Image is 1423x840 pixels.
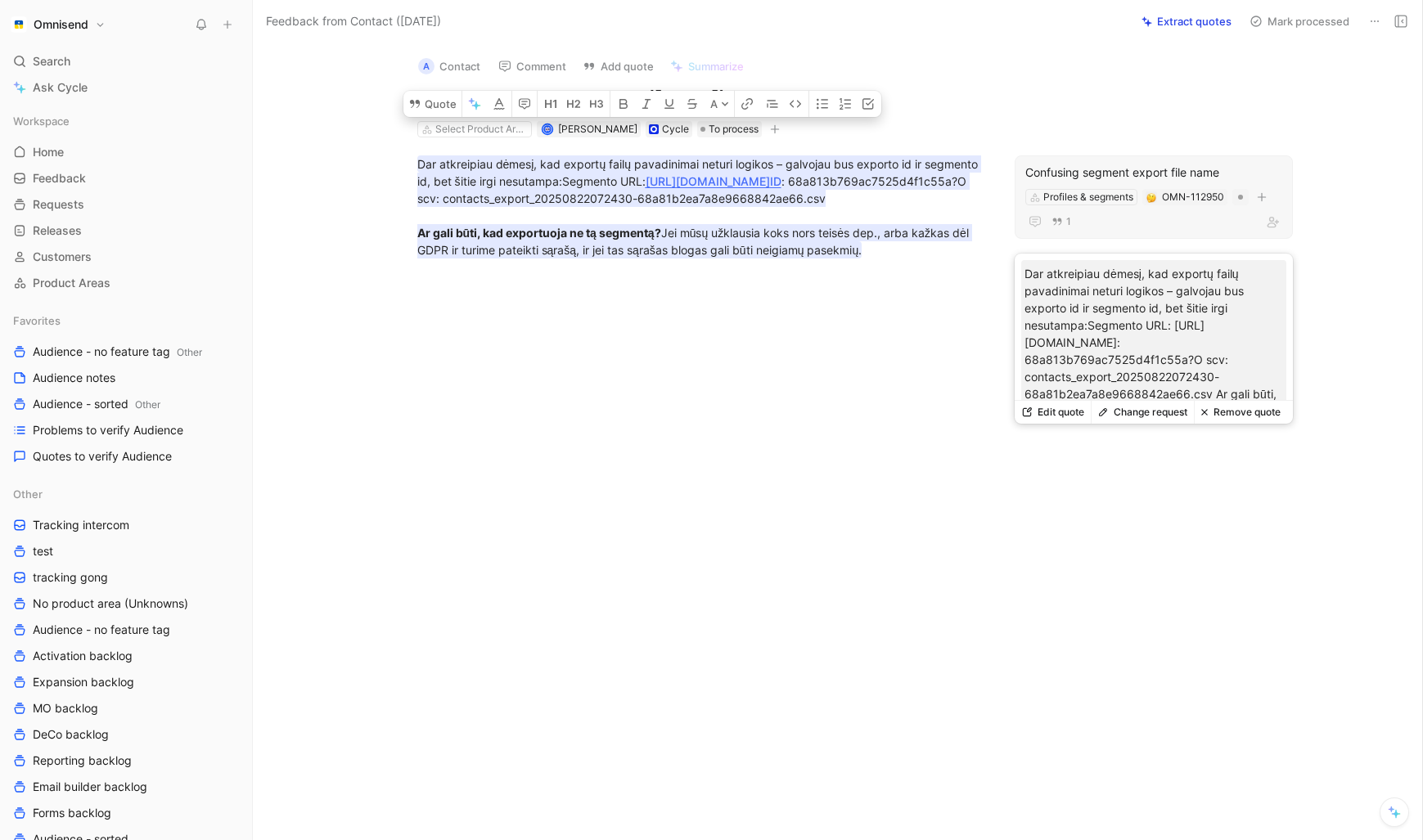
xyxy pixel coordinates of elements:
[7,618,245,642] a: Audience - no feature tag
[646,174,781,188] a: [URL][DOMAIN_NAME]ID
[11,16,27,33] img: Omnisend
[417,87,984,113] h1: Feedback from Contact ([DATE])
[1134,10,1239,33] button: Extract quotes
[177,346,202,358] span: Other
[491,55,574,78] button: Comment
[33,52,70,71] span: Search
[7,218,245,243] a: Releases
[33,370,115,386] span: Audience notes
[7,539,245,564] a: test
[34,17,88,32] h1: Omnisend
[33,622,170,638] span: Audience - no feature tag
[7,513,245,537] a: Tracking intercom
[33,170,86,186] span: Feedback
[7,418,245,442] a: Problems to verify Audience
[7,748,245,773] a: Reporting backlog
[33,805,111,821] span: Forms backlog
[7,49,245,74] div: Search
[1066,217,1071,227] span: 1
[7,392,245,416] a: Audience - sortedOther
[705,91,734,117] button: A
[33,543,53,559] span: test
[417,226,661,240] strong: Ar gali būti, kad exportuoja ne tą segmentą?
[1242,10,1357,33] button: Mark processed
[1043,189,1133,205] div: Profiles & segments
[1162,189,1224,205] div: OMN-112950
[417,226,972,257] span: Jei mūsų užklausia koks nors teisės dep., arba kažkas dėl GDPR ir turime pateikti sąrašą, ir jei ...
[7,670,245,694] a: Expansion backlog
[13,312,61,329] span: Favorites
[403,91,462,117] button: Quote
[33,752,132,769] span: Reporting backlog
[7,13,110,36] button: OmnisendOmnisend
[7,140,245,164] a: Home
[411,54,488,79] button: AContact
[662,121,689,137] div: Cycle
[543,125,552,134] img: avatar
[7,192,245,217] a: Requests
[33,222,82,239] span: Releases
[33,700,98,716] span: MO backlog
[1194,401,1287,424] button: Remove quote
[33,196,84,213] span: Requests
[33,275,110,291] span: Product Areas
[558,123,637,135] span: [PERSON_NAME]
[33,144,64,160] span: Home
[435,121,527,137] div: Select Product Areas
[33,779,147,795] span: Email builder backlog
[7,109,245,133] div: Workspace
[663,55,751,78] button: Summarize
[7,245,245,269] a: Customers
[418,58,435,74] div: A
[7,308,245,333] div: Favorites
[1024,265,1283,471] p: Dar atkreipiau dėmesį, kad exportų failų pavadinimai neturi logikos – galvojau bus exporto id ir ...
[1015,401,1091,424] button: Edit quote
[7,366,245,390] a: Audience notes
[575,55,661,78] button: Add quote
[33,726,109,743] span: DeCo backlog
[13,113,70,129] span: Workspace
[697,121,762,137] div: To process
[7,591,245,616] a: No product area (Unknowns)
[7,565,245,590] a: tracking gong
[7,339,245,364] a: Audience - no feature tagOther
[7,775,245,799] a: Email builder backlog
[135,398,160,411] span: Other
[33,648,133,664] span: Activation backlog
[33,595,188,612] span: No product area (Unknowns)
[7,444,245,469] a: Quotes to verify Audience
[770,174,781,188] span: ID
[1048,213,1074,231] button: 1
[1091,401,1194,424] button: Change request
[1146,193,1156,203] img: 🤔
[33,448,172,465] span: Quotes to verify Audience
[266,11,441,31] span: Feedback from Contact ([DATE])
[33,569,108,586] span: tracking gong
[709,121,759,137] span: To process
[1146,191,1157,203] button: 🤔
[33,517,129,533] span: Tracking intercom
[1025,163,1282,182] div: Confusing segment export file name
[7,801,245,825] a: Forms backlog
[7,75,245,100] a: Ask Cycle
[33,249,92,265] span: Customers
[33,344,202,361] span: Audience - no feature tag
[33,422,183,438] span: Problems to verify Audience
[7,271,245,295] a: Product Areas
[7,482,245,506] div: Other
[33,674,134,690] span: Expansion backlog
[7,696,245,721] a: MO backlog
[7,166,245,191] a: Feedback
[7,644,245,668] a: Activation backlog
[688,59,744,74] span: Summarize
[33,78,88,97] span: Ask Cycle
[33,396,160,413] span: Audience - sorted
[7,722,245,747] a: DeCo backlog
[646,174,770,188] u: [URL][DOMAIN_NAME]
[417,157,981,188] span: Dar atkreipiau dėmesį, kad exportų failų pavadinimai neturi logikos – galvojau bus exporto id ir ...
[13,486,43,502] span: Other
